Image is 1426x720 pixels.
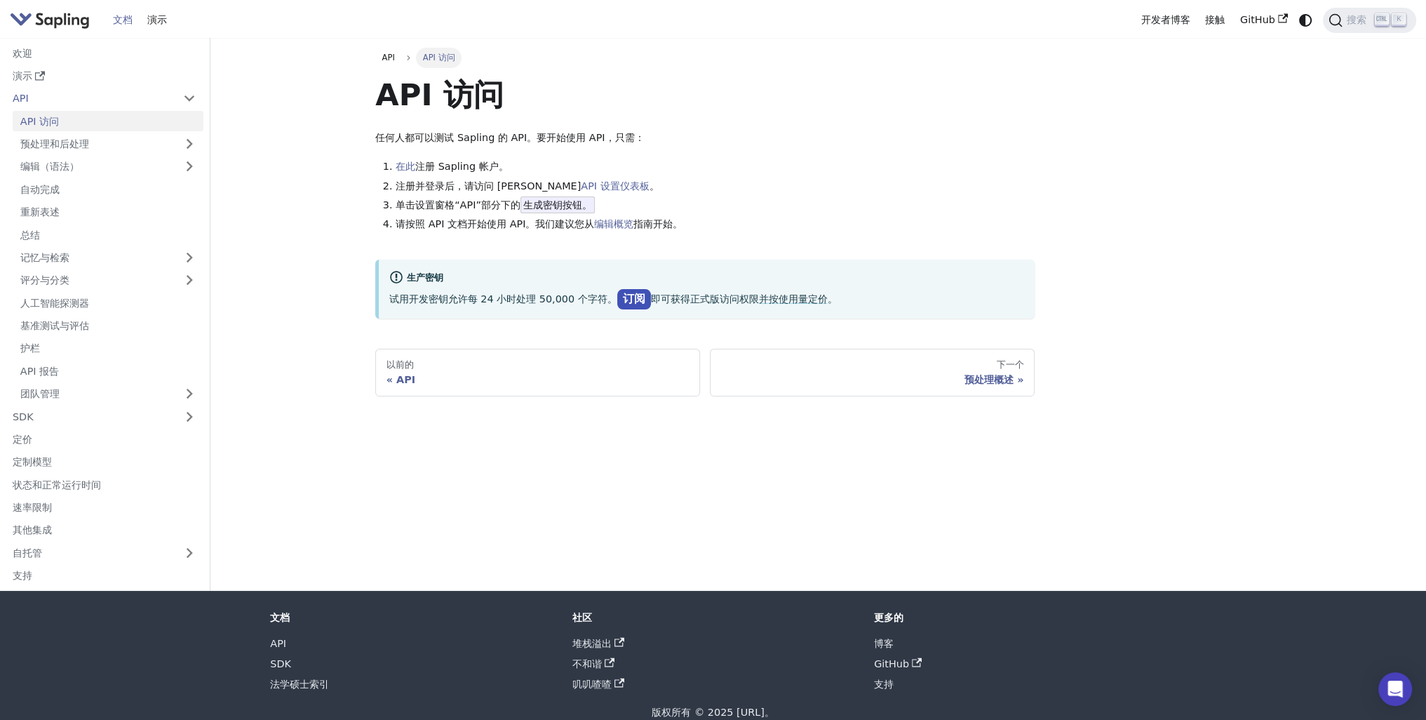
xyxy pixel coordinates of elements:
[874,658,909,669] font: GitHub
[572,679,612,690] font: 叽叽喳喳
[710,349,1035,396] a: 下一个预处理概述
[5,43,203,63] a: 欢迎
[572,658,614,669] a: 不和谐
[375,132,644,143] font: 任何人都可以测试 Sapling 的 API。要开始使用 API，只需：
[5,406,175,427] a: SDK
[386,359,414,370] font: 以前的
[13,156,203,177] a: 编辑（语法）
[1134,9,1198,31] a: 开发者博客
[13,479,101,491] font: 状态和正常运行时间
[396,374,415,385] font: API
[1392,13,1406,26] kbd: K
[13,434,32,445] font: 定价
[13,111,203,131] a: API 访问
[964,374,1014,385] font: 预处理概述
[396,180,581,192] font: 注册并登录后，请访问 [PERSON_NAME]
[113,14,133,25] font: 文档
[5,474,203,495] a: 状态和正常运行时间
[375,77,503,112] font: API 访问
[20,388,60,399] font: 团队管理
[375,48,401,67] a: API
[375,48,1035,67] nav: 面包屑
[759,293,828,305] a: 并按使用量定价
[650,180,659,192] font: 。
[407,272,443,283] font: 生产密钥
[13,456,52,467] font: 定制模型
[13,134,203,154] a: 预处理和后处理
[5,88,175,109] a: API
[13,248,203,268] a: 记忆与检索
[13,547,42,559] font: 自托管
[20,184,60,195] font: 自动完成
[5,542,203,563] a: 自托管
[1232,9,1295,31] a: GitHub
[20,320,89,331] font: 基准测试与评估
[1378,672,1412,706] div: 打开 Intercom Messenger
[20,138,89,149] font: 预处理和后处理
[5,429,203,450] a: 定价
[828,293,838,305] font: 。
[140,9,175,31] a: 演示
[20,229,40,241] font: 总结
[874,612,903,623] font: 更多的
[389,293,617,305] font: 试用开发密钥允许每 24 小时处理 50,000 个字符。
[633,218,682,229] font: 指南开始。
[20,366,59,377] font: API 报告
[270,638,286,649] a: API
[20,252,69,263] font: 记忆与检索
[13,293,203,313] a: 人工智能探测器
[13,384,203,404] a: 团队管理
[594,218,633,229] a: 编辑概览
[13,502,52,513] font: 速率限制
[651,293,759,305] font: 即可获得正式版访问权限
[20,206,60,218] font: 重新表述
[499,161,509,172] font: 。
[572,638,624,649] a: 堆栈溢出
[270,658,291,669] a: SDK
[13,48,32,59] font: 欢迎
[5,66,203,86] a: 演示
[581,180,649,192] font: API 设置仪表板
[20,161,79,172] font: 编辑（语法）
[13,225,203,245] a: 总结
[396,199,415,211] font: 单击
[10,10,95,30] a: Sapling.ai
[13,93,29,104] font: API
[396,218,594,229] font: 请按照 API 文档开始使用 API。我们建议您从
[652,707,774,718] font: 版权所有 © 2025 [URL]。
[13,338,203,359] a: 护栏
[13,202,203,222] a: 重新表述
[175,406,203,427] button: 展开侧边栏类别“SDK”
[5,452,203,472] a: 定制模型
[13,270,203,291] a: 评分与分类
[13,411,34,422] font: SDK
[105,9,140,31] a: 文档
[5,498,203,518] a: 速率限制
[572,658,602,669] font: 不和谐
[175,88,203,109] button: 折叠侧边栏类别“API”
[997,359,1024,370] font: 下一个
[5,566,203,586] a: 支持
[874,679,894,690] a: 支持
[13,361,203,381] a: API 报告
[1295,10,1315,30] button: 在暗模式和亮模式之间切换（当前为系统模式）
[147,14,167,25] font: 演示
[523,199,592,211] font: 生成密钥按钮。
[415,161,499,172] font: 注册 Sapling 帐户
[270,612,290,623] font: 文档
[13,179,203,199] a: 自动完成
[572,612,592,623] font: 社区
[423,53,455,62] font: API 访问
[874,638,894,649] a: 博客
[396,161,415,172] a: 在此
[13,70,32,81] font: 演示
[270,679,329,690] a: 法学硕士索引
[13,570,32,581] font: 支持
[1141,14,1190,25] font: 开发者博客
